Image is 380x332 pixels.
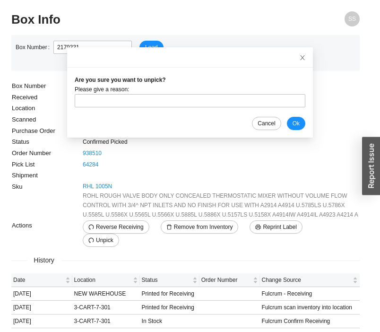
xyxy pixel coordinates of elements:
[201,275,251,285] span: Order Number
[260,315,360,328] td: Fulcrum Confirm Receiving
[139,41,164,54] button: Load
[88,224,94,231] span: undo
[72,273,140,287] th: Location sortable
[11,181,82,220] td: Sku
[96,222,144,232] span: Reverse Receiving
[142,275,190,285] span: Status
[11,92,82,103] td: Received
[11,220,82,247] td: Actions
[11,315,72,328] td: [DATE]
[263,222,296,232] span: Reprint Label
[88,237,94,244] span: undo
[262,275,351,285] span: Change Source
[260,273,360,287] th: Change Source sortable
[96,236,113,245] span: Unpick
[199,273,260,287] th: Order Number sortable
[140,315,199,328] td: In Stock
[72,287,140,301] td: NEW WAREHOUSE
[348,11,356,26] span: SS
[161,220,239,234] button: deleteRemove from Inventory
[292,47,313,68] button: Close
[11,273,72,287] th: Date sortable
[258,119,275,128] span: Cancel
[166,224,172,231] span: delete
[83,161,98,168] a: 64284
[16,41,53,54] label: Box Number
[140,273,199,287] th: Status sortable
[75,85,305,94] div: Please give a reason:
[299,54,306,61] span: close
[11,114,82,125] td: Scanned
[11,136,82,148] td: Status
[11,80,82,92] td: Box Number
[13,275,63,285] span: Date
[72,301,140,315] td: 3-CART-7-301
[145,43,158,52] span: Load
[72,315,140,328] td: 3-CART-7-301
[11,170,82,181] td: Shipment
[250,220,302,234] button: printerReprint Label
[74,275,131,285] span: Location
[260,301,360,315] td: Fulcrum scan inventory into location
[260,287,360,301] td: Fulcrum - Receiving
[140,287,199,301] td: Printed for Receiving
[83,150,102,157] a: 938510
[83,234,119,247] button: undoUnpick
[27,255,61,266] span: History
[11,11,273,28] h2: Box Info
[83,182,112,191] a: RHL 1005N
[255,224,261,231] span: printer
[174,222,233,232] span: Remove from Inventory
[287,117,305,130] button: Ok
[11,301,72,315] td: [DATE]
[83,220,149,234] button: undoReverse Receiving
[11,287,72,301] td: [DATE]
[11,103,82,114] td: Location
[75,77,166,83] strong: Are you sure you want to unpick?
[140,301,199,315] td: Printed for Receiving
[83,191,359,219] span: ROHL ROUGH VALVE BODY ONLY CONCEALED THERMOSTATIC MIXER WITHOUT VOLUME FLOW CONTROL WITH 3/4^ NPT...
[252,117,281,130] button: Cancel
[82,136,360,148] td: Confirmed Picked
[11,125,82,137] td: Purchase Order
[11,159,82,170] td: Pick List
[11,148,82,159] td: Order Number
[293,119,300,128] span: Ok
